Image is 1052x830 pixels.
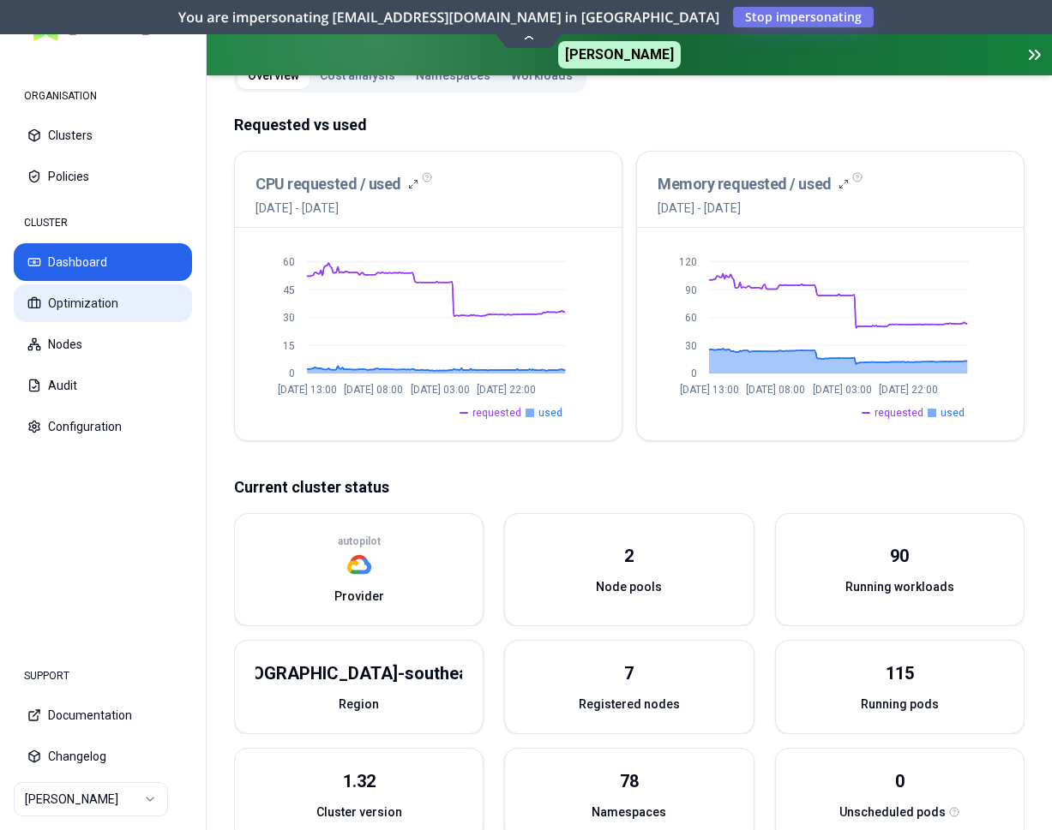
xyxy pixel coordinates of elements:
div: 0 [895,769,905,793]
button: Clusters [14,116,192,154]
div: 115 [886,661,914,685]
span: requested [472,406,521,420]
tspan: 30 [283,312,295,324]
button: Cost analysis [310,62,406,89]
tspan: [DATE] 08:00 [746,384,805,396]
p: autopilot [338,534,381,548]
span: Cluster version [316,803,402,821]
button: Nodes [14,325,192,363]
div: 90 [890,544,909,568]
h3: CPU requested / used [255,172,401,196]
tspan: 120 [679,256,697,268]
button: Dashboard [14,243,192,281]
span: requested [875,406,923,420]
span: Running workloads [845,578,954,595]
div: ORGANISATION [14,79,192,113]
div: australia-southeast1 [255,661,462,685]
h3: Memory requested / used [658,172,832,196]
tspan: [DATE] 13:00 [278,384,337,396]
button: Optimization [14,284,192,322]
tspan: 0 [289,367,295,379]
div: gcp [338,534,381,577]
button: Configuration [14,408,192,445]
tspan: 30 [685,340,697,352]
button: Changelog [14,737,192,775]
tspan: [DATE] 03:00 [813,384,872,396]
tspan: 15 [283,340,295,352]
tspan: 60 [283,256,295,268]
tspan: 45 [283,284,295,296]
button: Policies [14,158,192,195]
div: CLUSTER [14,206,192,240]
div: [GEOGRAPHIC_DATA]-southeast1 [255,661,462,685]
div: 7 [624,661,634,685]
div: 78 [620,769,639,793]
button: Overview [237,62,310,89]
span: Provider [334,588,384,605]
div: 1.32 [343,769,376,793]
span: Namespaces [592,803,666,821]
tspan: 0 [691,367,697,379]
span: used [941,406,965,420]
button: Audit [14,367,192,404]
span: Node pools [596,578,662,595]
span: [DATE] - [DATE] [255,200,418,217]
p: Requested vs used [234,113,1025,137]
tspan: 60 [685,312,697,324]
tspan: [DATE] 13:00 [680,384,739,396]
tspan: [DATE] 22:00 [477,384,536,396]
span: Running pods [861,696,939,713]
tspan: [DATE] 22:00 [879,384,938,396]
span: used [538,406,562,420]
img: gcp [346,552,372,577]
tspan: 90 [685,284,697,296]
button: Workloads [501,62,583,89]
p: Current cluster status [234,475,1025,499]
div: 2 [624,544,634,568]
span: [PERSON_NAME] [558,41,681,69]
span: [DATE] - [DATE] [658,200,849,217]
div: SUPPORT [14,659,192,693]
button: Documentation [14,696,192,734]
span: Unscheduled pods [839,803,946,821]
button: Namespaces [406,62,501,89]
span: Registered nodes [579,696,680,713]
tspan: [DATE] 03:00 [411,384,470,396]
span: Region [339,696,379,713]
tspan: [DATE] 08:00 [344,384,403,396]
